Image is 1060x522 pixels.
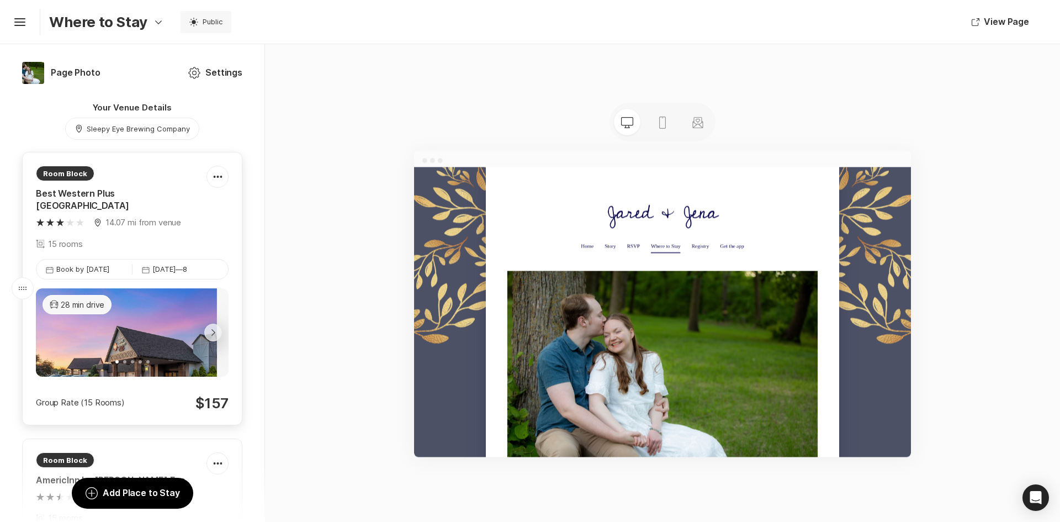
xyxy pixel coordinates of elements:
[181,11,231,33] button: Visibility
[61,299,104,310] p: 28 min drive
[958,9,1042,35] button: View Page
[341,114,362,140] a: RSVP
[621,116,634,129] svg: Preview desktop
[490,115,528,139] p: Get the app
[656,116,669,129] svg: Preview mobile
[203,17,222,27] p: Public
[691,116,704,129] svg: Preview matching stationery
[49,13,147,30] p: Where to Stay
[152,264,187,274] p: [DATE] — 8
[36,288,217,409] img: https://i.travelapi.com/lodging/1000000/30000/22500/22473/ca7a8e89_z.jpg
[36,188,206,212] div: Best Western Plus [GEOGRAPHIC_DATA]
[87,124,189,134] div: Sleepy Eye Brewing Company
[51,67,100,79] p: Page Photo
[379,115,426,139] p: Where to Stay
[444,114,472,140] a: Registry
[444,115,472,139] p: Registry
[267,114,288,140] a: Home
[267,115,288,139] p: Home
[36,452,94,468] div: Room Block
[174,60,256,86] button: Settings
[105,217,181,229] p: 14.07 mi from venue
[9,102,256,113] p: Your Venue Details
[1022,484,1049,511] div: Open Intercom Messenger
[199,53,596,92] p: Jared & Jena
[36,238,83,251] div: 15 rooms
[490,114,528,140] a: Get the app
[195,394,229,412] p: $ 157
[341,115,362,139] p: RSVP
[379,114,426,140] a: Where to Stay
[36,397,125,409] p: Group Rate (15 Rooms)
[72,478,193,509] button: Add Place to Stay
[56,264,109,274] p: Book by [DATE]
[305,114,323,140] a: Story
[36,166,94,181] div: Room Block
[305,115,323,139] p: Story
